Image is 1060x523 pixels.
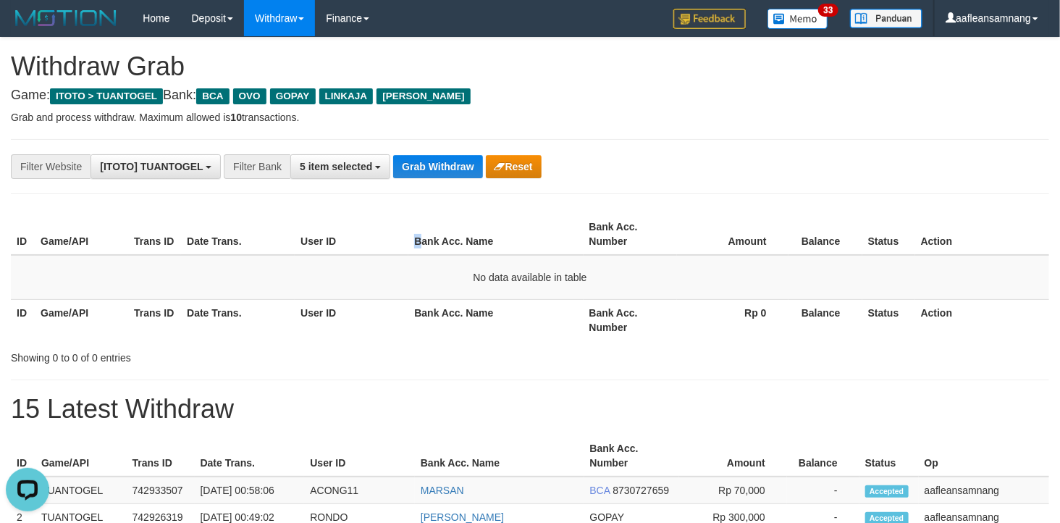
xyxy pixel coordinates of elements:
button: Grab Withdraw [393,155,482,178]
th: Trans ID [128,299,181,340]
th: Bank Acc. Number [584,214,677,255]
th: User ID [304,435,415,477]
span: [ITOTO] TUANTOGEL [100,161,203,172]
div: Filter Website [11,154,91,179]
td: 742933507 [127,477,195,504]
span: LINKAJA [319,88,374,104]
span: GOPAY [590,511,624,523]
span: [PERSON_NAME] [377,88,470,104]
button: 5 item selected [290,154,390,179]
th: Status [862,299,915,340]
th: Rp 0 [677,299,788,340]
span: Accepted [865,485,909,498]
th: Date Trans. [181,214,295,255]
th: Bank Acc. Name [415,435,584,477]
div: Filter Bank [224,154,290,179]
th: ID [11,214,35,255]
td: aafleansamnang [919,477,1049,504]
span: BCA [196,88,229,104]
th: User ID [295,214,408,255]
th: Balance [788,214,862,255]
th: Bank Acc. Number [584,299,677,340]
th: Action [915,299,1049,340]
td: - [787,477,859,504]
h1: 15 Latest Withdraw [11,395,1049,424]
th: ID [11,299,35,340]
span: GOPAY [270,88,316,104]
h1: Withdraw Grab [11,52,1049,81]
th: Game/API [35,299,128,340]
strong: 10 [230,112,242,123]
th: Trans ID [127,435,195,477]
button: Reset [486,155,542,178]
td: TUANTOGEL [35,477,127,504]
th: Balance [788,299,862,340]
img: panduan.png [850,9,922,28]
img: Feedback.jpg [673,9,746,29]
th: Balance [787,435,859,477]
td: [DATE] 00:58:06 [195,477,305,504]
span: 5 item selected [300,161,372,172]
th: Bank Acc. Name [408,214,583,255]
th: Game/API [35,214,128,255]
button: [ITOTO] TUANTOGEL [91,154,221,179]
a: [PERSON_NAME] [421,511,504,523]
th: Status [862,214,915,255]
p: Grab and process withdraw. Maximum allowed is transactions. [11,110,1049,125]
th: Trans ID [128,214,181,255]
td: No data available in table [11,255,1049,300]
button: Open LiveChat chat widget [6,6,49,49]
img: Button%20Memo.svg [767,9,828,29]
th: Amount [677,214,788,255]
th: Date Trans. [195,435,305,477]
th: Bank Acc. Number [584,435,679,477]
h4: Game: Bank: [11,88,1049,103]
th: Action [915,214,1049,255]
td: ACONG11 [304,477,415,504]
th: Game/API [35,435,127,477]
td: Rp 70,000 [679,477,787,504]
div: Showing 0 to 0 of 0 entries [11,345,431,365]
th: Amount [679,435,787,477]
th: Date Trans. [181,299,295,340]
span: OVO [233,88,266,104]
th: Bank Acc. Name [408,299,583,340]
th: Status [859,435,919,477]
span: BCA [590,485,610,496]
th: ID [11,435,35,477]
span: 33 [818,4,838,17]
span: ITOTO > TUANTOGEL [50,88,163,104]
span: Copy 8730727659 to clipboard [613,485,669,496]
img: MOTION_logo.png [11,7,121,29]
th: User ID [295,299,408,340]
th: Op [919,435,1049,477]
a: MARSAN [421,485,464,496]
